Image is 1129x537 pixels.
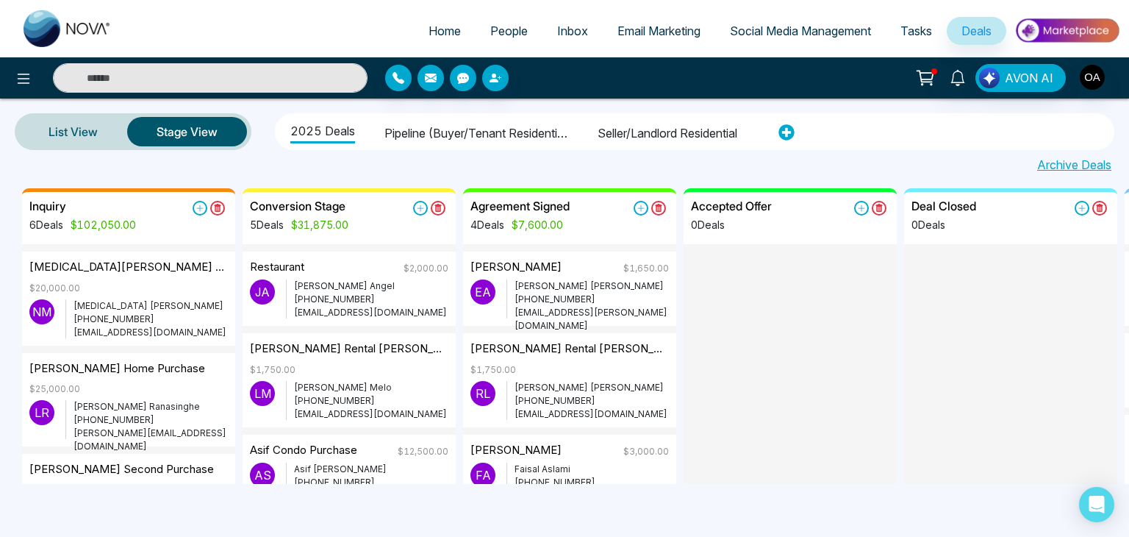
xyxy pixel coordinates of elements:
[730,24,871,38] span: Social Media Management
[29,282,80,295] p: $20,000.00
[414,17,476,45] a: Home
[470,363,516,377] p: $1,750.00
[250,463,275,488] p: A S
[900,24,932,38] span: Tasks
[490,24,528,38] span: People
[294,381,448,394] p: [PERSON_NAME] Melo
[74,299,228,313] p: [MEDICAL_DATA] [PERSON_NAME]
[470,442,562,463] p: [PERSON_NAME]
[250,442,357,463] p: Asif Condo Purchase
[29,199,66,213] h5: Inquiry
[975,64,1066,92] button: AVON AI
[74,326,228,339] p: [EMAIL_ADDRESS][DOMAIN_NAME]
[24,10,112,47] img: Nova CRM Logo
[29,299,54,324] p: N M
[19,114,127,149] a: List View
[74,427,228,453] p: [PERSON_NAME][EMAIL_ADDRESS][DOMAIN_NAME]
[1037,156,1111,174] a: Archive Deals
[250,341,448,358] p: [PERSON_NAME] Rental [PERSON_NAME]
[515,306,669,332] p: [EMAIL_ADDRESS][PERSON_NAME][DOMAIN_NAME]
[29,400,54,425] p: L R
[74,413,228,427] p: [PHONE_NUMBER]
[29,383,80,396] p: $25,000.00
[250,199,345,213] h5: Conversion Stage
[911,217,976,232] p: 0 Deals
[715,17,886,45] a: Social Media Management
[470,463,495,488] p: F A
[515,408,669,421] p: [EMAIL_ADDRESS][DOMAIN_NAME]
[250,363,295,377] p: $1,750.00
[504,218,563,231] span: $7,600.00
[515,381,669,394] p: [PERSON_NAME] [PERSON_NAME]
[961,24,992,38] span: Deals
[294,394,448,408] p: [PHONE_NUMBER]
[250,217,348,232] p: 5 Deals
[515,476,669,489] p: [PHONE_NUMBER]
[691,217,772,232] p: 0 Deals
[470,199,570,213] h5: Agreement Signed
[947,17,1006,45] a: Deals
[515,293,669,306] p: [PHONE_NUMBER]
[470,259,562,280] p: [PERSON_NAME]
[294,306,448,319] p: [EMAIL_ADDRESS][DOMAIN_NAME]
[404,262,448,275] p: $2,000.00
[476,17,542,45] a: People
[470,381,495,406] p: R L
[429,24,461,38] span: Home
[294,293,448,306] p: [PHONE_NUMBER]
[29,259,228,276] p: [MEDICAL_DATA][PERSON_NAME] Purchase
[250,259,304,280] p: Restaurant
[74,400,228,413] p: [PERSON_NAME] Ranasinghe
[542,17,603,45] a: Inbox
[515,463,669,476] p: Faisal Aslami
[398,445,448,458] p: $12,500.00
[691,199,772,213] h5: Accepted Offer
[250,381,275,406] p: L M
[515,394,669,408] p: [PHONE_NUMBER]
[470,341,669,358] p: [PERSON_NAME] Rental [PERSON_NAME]
[250,280,275,305] p: J A
[284,218,348,231] span: $31,875.00
[886,17,947,45] a: Tasks
[623,262,669,275] p: $1,650.00
[1080,65,1105,90] img: User Avatar
[29,461,214,478] p: [PERSON_NAME] Second Purchase
[470,280,495,305] p: E A
[623,445,669,458] p: $3,000.00
[1079,487,1114,522] div: Open Intercom Messenger
[294,408,448,421] p: [EMAIL_ADDRESS][DOMAIN_NAME]
[294,280,448,293] p: [PERSON_NAME] Angel
[63,218,136,231] span: $102,050.00
[598,118,737,143] li: Seller/Landlord Residential
[557,24,588,38] span: Inbox
[384,118,568,143] li: Pipeline (Buyer/Tenant Residential)
[294,463,448,476] p: Asif [PERSON_NAME]
[617,24,700,38] span: Email Marketing
[290,116,355,143] li: 2025 Deals
[29,360,205,377] p: [PERSON_NAME] Home Purchase
[1014,14,1120,47] img: Market-place.gif
[294,476,448,489] p: [PHONE_NUMBER]
[470,217,570,232] p: 4 Deals
[979,68,1000,88] img: Lead Flow
[74,313,228,326] p: [PHONE_NUMBER]
[127,117,247,146] button: Stage View
[1005,69,1053,87] span: AVON AI
[603,17,715,45] a: Email Marketing
[29,217,136,232] p: 6 Deals
[515,280,669,293] p: [PERSON_NAME] [PERSON_NAME]
[911,199,976,213] h5: Deal Closed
